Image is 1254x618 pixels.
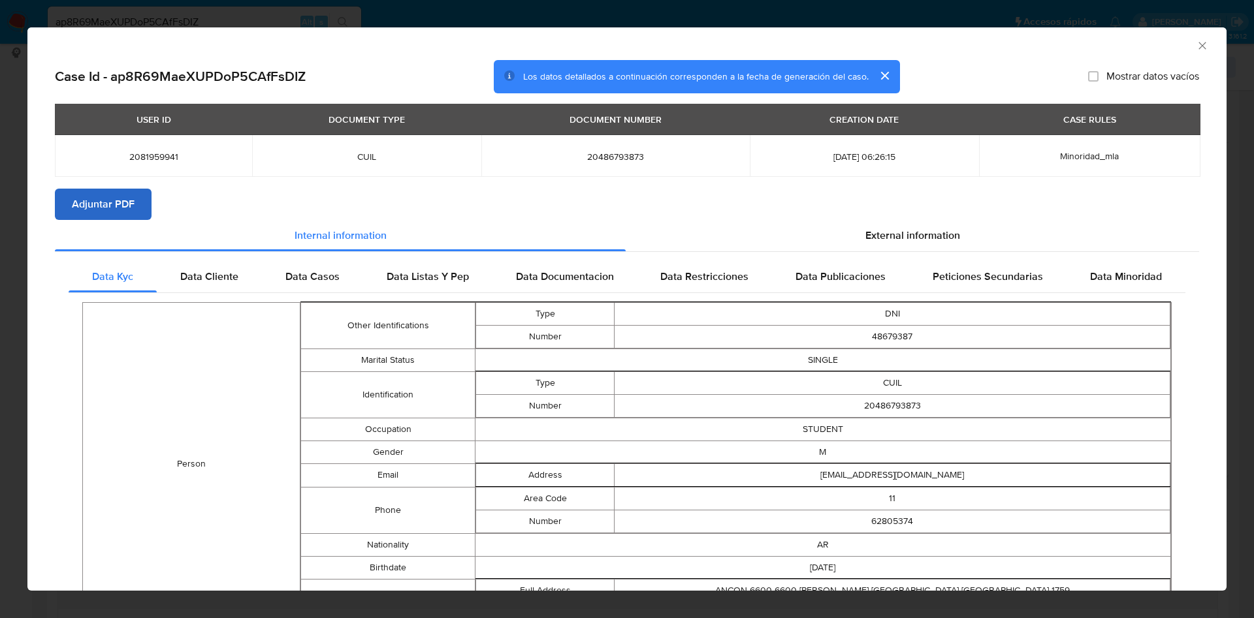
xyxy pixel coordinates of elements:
[1196,39,1208,51] button: Cerrar ventana
[660,269,748,284] span: Data Restricciones
[301,302,475,348] td: Other Identifications
[475,325,615,348] td: Number
[1106,70,1199,83] span: Mostrar datos vacíos
[523,70,869,83] span: Los datos detallados a continuación corresponden a la fecha de generación del caso.
[285,269,340,284] span: Data Casos
[301,556,475,579] td: Birthdate
[475,510,615,533] td: Number
[475,487,615,510] td: Area Code
[55,68,306,85] h2: Case Id - ap8R69MaeXUPDoP5CAfFsDIZ
[72,190,135,219] span: Adjuntar PDF
[301,487,475,533] td: Phone
[55,189,152,220] button: Adjuntar PDF
[1055,108,1124,131] div: CASE RULES
[865,228,960,243] span: External information
[1088,71,1099,82] input: Mostrar datos vacíos
[475,440,1170,463] td: M
[71,151,236,162] span: 2081959941
[475,533,1170,556] td: AR
[69,261,1185,292] div: Detailed internal info
[765,151,963,162] span: [DATE] 06:26:15
[475,371,615,394] td: Type
[129,108,179,131] div: USER ID
[615,487,1170,510] td: 11
[1060,149,1119,162] span: Minoridad_mla
[268,151,466,162] span: CUIL
[27,27,1227,591] div: closure-recommendation-modal
[475,302,615,325] td: Type
[301,533,475,556] td: Nationality
[475,418,1170,440] td: STUDENT
[321,108,413,131] div: DOCUMENT TYPE
[615,510,1170,533] td: 62805374
[301,463,475,487] td: Email
[301,348,475,371] td: Marital Status
[615,371,1170,394] td: CUIL
[516,269,614,284] span: Data Documentacion
[1090,269,1162,284] span: Data Minoridad
[301,371,475,418] td: Identification
[475,579,615,602] td: Full Address
[295,228,387,243] span: Internal information
[497,151,733,162] span: 20486793873
[92,269,133,284] span: Data Kyc
[475,394,615,417] td: Number
[615,394,1170,417] td: 20486793873
[615,463,1170,486] td: [EMAIL_ADDRESS][DOMAIN_NAME]
[475,463,615,486] td: Address
[387,269,469,284] span: Data Listas Y Pep
[615,325,1170,348] td: 48679387
[615,579,1170,602] td: ANCON 6600 6600 [PERSON_NAME] [GEOGRAPHIC_DATA] [GEOGRAPHIC_DATA] 1759
[301,440,475,463] td: Gender
[615,302,1170,325] td: DNI
[301,418,475,440] td: Occupation
[822,108,907,131] div: CREATION DATE
[933,269,1043,284] span: Peticiones Secundarias
[55,220,1199,251] div: Detailed info
[475,348,1170,371] td: SINGLE
[796,269,886,284] span: Data Publicaciones
[180,269,238,284] span: Data Cliente
[869,60,900,91] button: cerrar
[562,108,669,131] div: DOCUMENT NUMBER
[475,556,1170,579] td: [DATE]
